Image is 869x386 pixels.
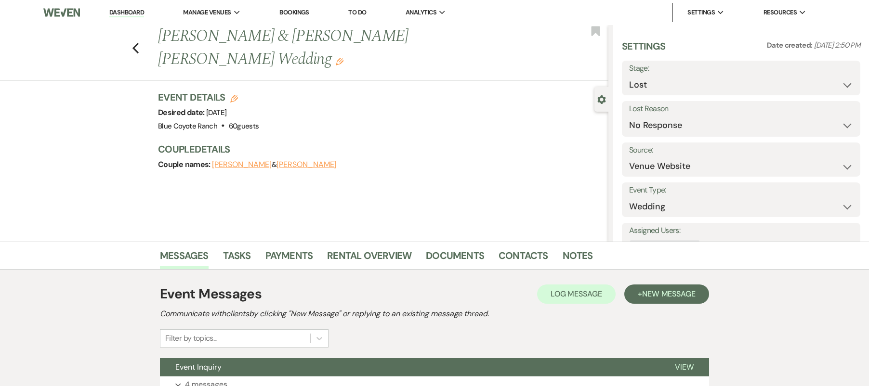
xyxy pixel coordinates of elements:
[622,39,666,61] h3: Settings
[659,358,709,376] button: View
[629,183,853,197] label: Event Type:
[597,94,606,103] button: Close lead details
[687,8,715,17] span: Settings
[767,40,814,50] span: Date created:
[160,308,709,320] h2: Communicate with clients by clicking "New Message" or replying to an existing message thread.
[764,8,797,17] span: Resources
[158,121,217,131] span: Blue Coyote Ranch
[551,289,602,299] span: Log Message
[223,248,251,269] a: Tasks
[642,289,696,299] span: New Message
[109,8,144,17] a: Dashboard
[206,108,226,117] span: [DATE]
[265,248,313,269] a: Payments
[563,248,593,269] a: Notes
[158,142,599,156] h3: Couple Details
[183,8,231,17] span: Manage Venues
[229,121,259,131] span: 60 guests
[629,224,853,238] label: Assigned Users:
[629,62,853,76] label: Stage:
[158,90,259,104] h3: Event Details
[165,333,217,344] div: Filter by topics...
[426,248,484,269] a: Documents
[629,143,853,157] label: Source:
[158,25,514,71] h1: [PERSON_NAME] & [PERSON_NAME] [PERSON_NAME] Wedding
[276,161,336,168] button: [PERSON_NAME]
[158,107,206,117] span: Desired date:
[406,8,436,17] span: Analytics
[336,57,343,65] button: Edit
[175,362,222,372] span: Event Inquiry
[624,284,709,304] button: +New Message
[629,102,853,116] label: Lost Reason
[630,240,689,254] div: [PERSON_NAME]
[212,160,336,169] span: &
[160,284,262,304] h1: Event Messages
[279,8,309,16] a: Bookings
[348,8,366,16] a: To Do
[499,248,548,269] a: Contacts
[814,40,860,50] span: [DATE] 2:50 PM
[212,161,272,168] button: [PERSON_NAME]
[158,159,212,169] span: Couple names:
[160,248,209,269] a: Messages
[537,284,616,304] button: Log Message
[327,248,411,269] a: Rental Overview
[675,362,694,372] span: View
[43,2,80,23] img: Weven Logo
[160,358,659,376] button: Event Inquiry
